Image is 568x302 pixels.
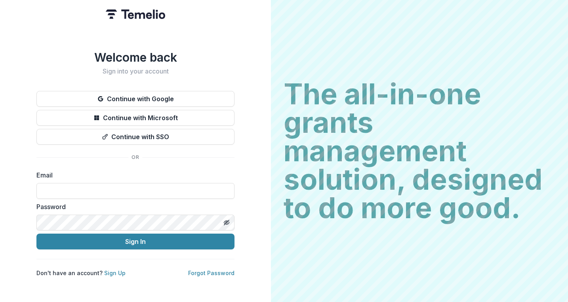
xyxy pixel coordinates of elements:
button: Sign In [36,234,234,249]
button: Toggle password visibility [220,216,233,229]
button: Continue with SSO [36,129,234,145]
button: Continue with Google [36,91,234,107]
h1: Welcome back [36,50,234,64]
h2: Sign into your account [36,68,234,75]
img: Temelio [106,9,165,19]
p: Don't have an account? [36,269,126,277]
a: Forgot Password [188,270,234,276]
label: Email [36,170,230,180]
label: Password [36,202,230,211]
button: Continue with Microsoft [36,110,234,126]
a: Sign Up [104,270,126,276]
